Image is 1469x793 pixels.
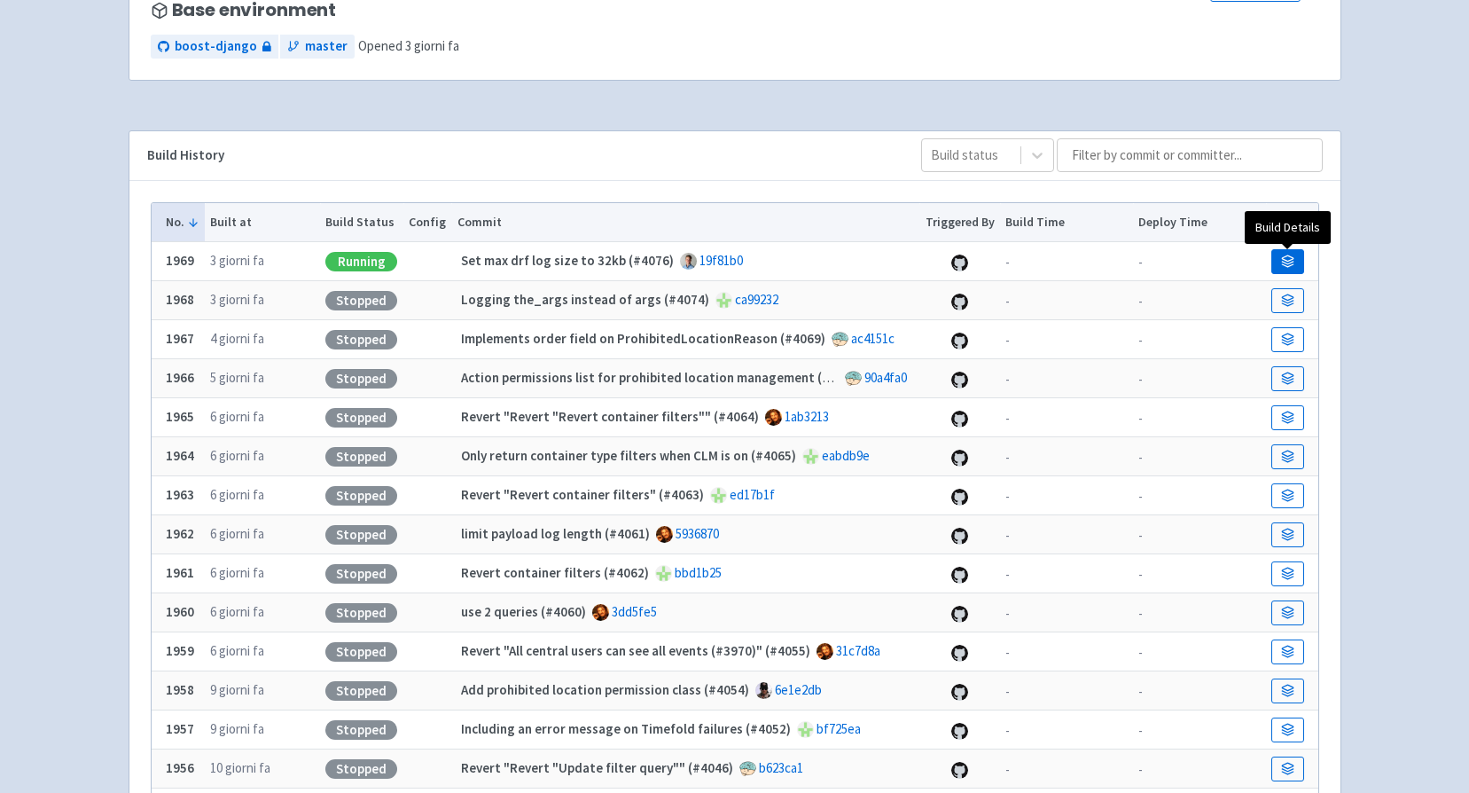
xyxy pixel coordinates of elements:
[1271,718,1303,742] a: Build Details
[1138,522,1260,546] div: -
[151,35,278,59] a: boost-django
[1271,561,1303,586] a: Build Details
[1138,327,1260,351] div: -
[210,447,264,464] time: 6 giorni fa
[166,291,194,308] b: 1968
[1271,405,1303,430] a: Build Details
[166,330,194,347] b: 1967
[785,408,829,425] a: 1ab3213
[1005,327,1127,351] div: -
[822,447,870,464] a: eabdb9e
[1138,757,1260,781] div: -
[1138,444,1260,468] div: -
[1138,483,1260,507] div: -
[175,36,257,57] span: boost-django
[817,720,861,737] a: bf725ea
[461,525,650,542] strong: limit payload log length (#4061)
[210,681,264,698] time: 9 giorni fa
[166,642,194,659] b: 1959
[864,369,907,386] a: 90a4fa0
[405,37,459,54] time: 3 giorni fa
[1271,444,1303,469] a: Build Details
[461,330,825,347] strong: Implements order field on ProhibitedLocationReason (#4069)
[1005,249,1127,273] div: -
[1271,640,1303,664] a: Build Details
[461,291,709,308] strong: Logging the_args instead of args (#4074)
[1005,601,1127,624] div: -
[451,203,919,242] th: Commit
[210,330,264,347] time: 4 giorni fa
[1138,288,1260,312] div: -
[1138,405,1260,429] div: -
[210,603,264,620] time: 6 giorni fa
[1000,203,1133,242] th: Build Time
[210,252,264,269] time: 3 giorni fa
[461,564,649,581] strong: Revert container filters (#4062)
[1271,601,1303,625] a: Build Details
[730,486,775,503] a: ed17b1f
[1005,288,1127,312] div: -
[461,681,749,698] strong: Add prohibited location permission class (#4054)
[325,525,397,545] div: Stopped
[325,291,397,310] div: Stopped
[325,681,397,701] div: Stopped
[166,408,194,425] b: 1965
[1005,483,1127,507] div: -
[210,720,264,737] time: 9 giorni fa
[403,203,452,242] th: Config
[1138,249,1260,273] div: -
[166,759,194,776] b: 1956
[166,486,194,503] b: 1963
[1271,757,1303,781] a: Build Details
[166,252,194,269] b: 1969
[1005,679,1127,703] div: -
[1271,366,1303,391] a: Build Details
[1138,561,1260,585] div: -
[166,720,194,737] b: 1957
[675,564,722,581] a: bbd1b25
[305,36,348,57] span: master
[461,720,791,737] strong: Including an error message on Timefold failures (#4052)
[1005,718,1127,742] div: -
[461,642,810,659] strong: Revert "All central users can see all events (#3970)" (#4055)
[461,252,674,269] strong: Set max drf log size to 32kb (#4076)
[461,603,586,620] strong: use 2 queries (#4060)
[735,291,778,308] a: ca99232
[1005,444,1127,468] div: -
[325,564,397,584] div: Stopped
[775,681,822,698] a: 6e1e2db
[147,145,893,166] div: Build History
[1138,601,1260,624] div: -
[325,408,397,428] div: Stopped
[166,213,199,232] button: No.
[759,759,803,776] a: b623ca1
[461,369,863,386] strong: Action permissions list for prohibited location management (#4057)
[919,203,1000,242] th: Triggered By
[1271,679,1303,703] a: Build Details
[1138,718,1260,742] div: -
[1005,561,1127,585] div: -
[205,203,320,242] th: Built at
[851,330,895,347] a: ac4151c
[1271,249,1303,274] a: Build Details
[1005,366,1127,390] div: -
[1271,522,1303,547] a: Build Details
[280,35,355,59] a: master
[210,291,264,308] time: 3 giorni fa
[325,369,397,389] div: Stopped
[166,447,194,464] b: 1964
[1005,757,1127,781] div: -
[166,603,194,620] b: 1960
[1271,288,1303,313] a: Build Details
[325,447,397,467] div: Stopped
[325,642,397,662] div: Stopped
[325,759,397,779] div: Stopped
[210,564,264,581] time: 6 giorni fa
[1057,138,1323,172] input: Filter by commit or committer...
[325,603,397,623] div: Stopped
[210,486,264,503] time: 6 giorni fa
[210,408,264,425] time: 6 giorni fa
[1138,640,1260,663] div: -
[1138,679,1260,703] div: -
[325,252,397,271] div: Running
